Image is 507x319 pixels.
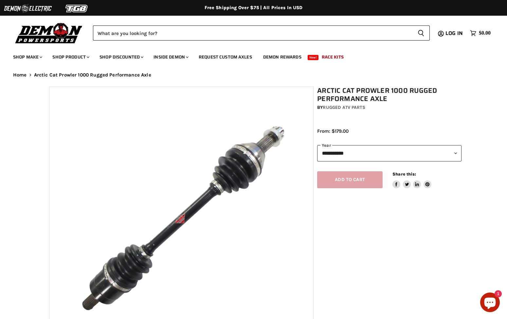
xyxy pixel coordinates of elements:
[467,28,494,38] a: $0.00
[323,105,365,110] a: Rugged ATV Parts
[13,21,85,44] img: Demon Powersports
[34,72,151,78] span: Arctic Cat Prowler 1000 Rugged Performance Axle
[443,30,467,36] a: Log in
[317,50,349,64] a: Race Kits
[47,50,93,64] a: Shop Product
[149,50,192,64] a: Inside Demon
[258,50,306,64] a: Demon Rewards
[194,50,257,64] a: Request Custom Axles
[317,128,349,134] span: From: $179.00
[95,50,147,64] a: Shop Discounted
[308,55,319,60] span: New!
[52,2,101,15] img: TGB Logo 2
[317,145,462,161] select: year
[93,25,430,41] form: Product
[392,172,416,176] span: Share this:
[8,48,489,64] ul: Main menu
[13,72,27,78] a: Home
[392,171,431,189] aside: Share this:
[479,30,491,36] span: $0.00
[93,25,412,41] input: Search
[8,50,46,64] a: Shop Make
[445,29,463,37] span: Log in
[478,293,502,314] inbox-online-store-chat: Shopify online store chat
[317,104,462,111] div: by
[3,2,52,15] img: Demon Electric Logo 2
[412,25,430,41] button: Search
[317,87,462,103] h1: Arctic Cat Prowler 1000 Rugged Performance Axle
